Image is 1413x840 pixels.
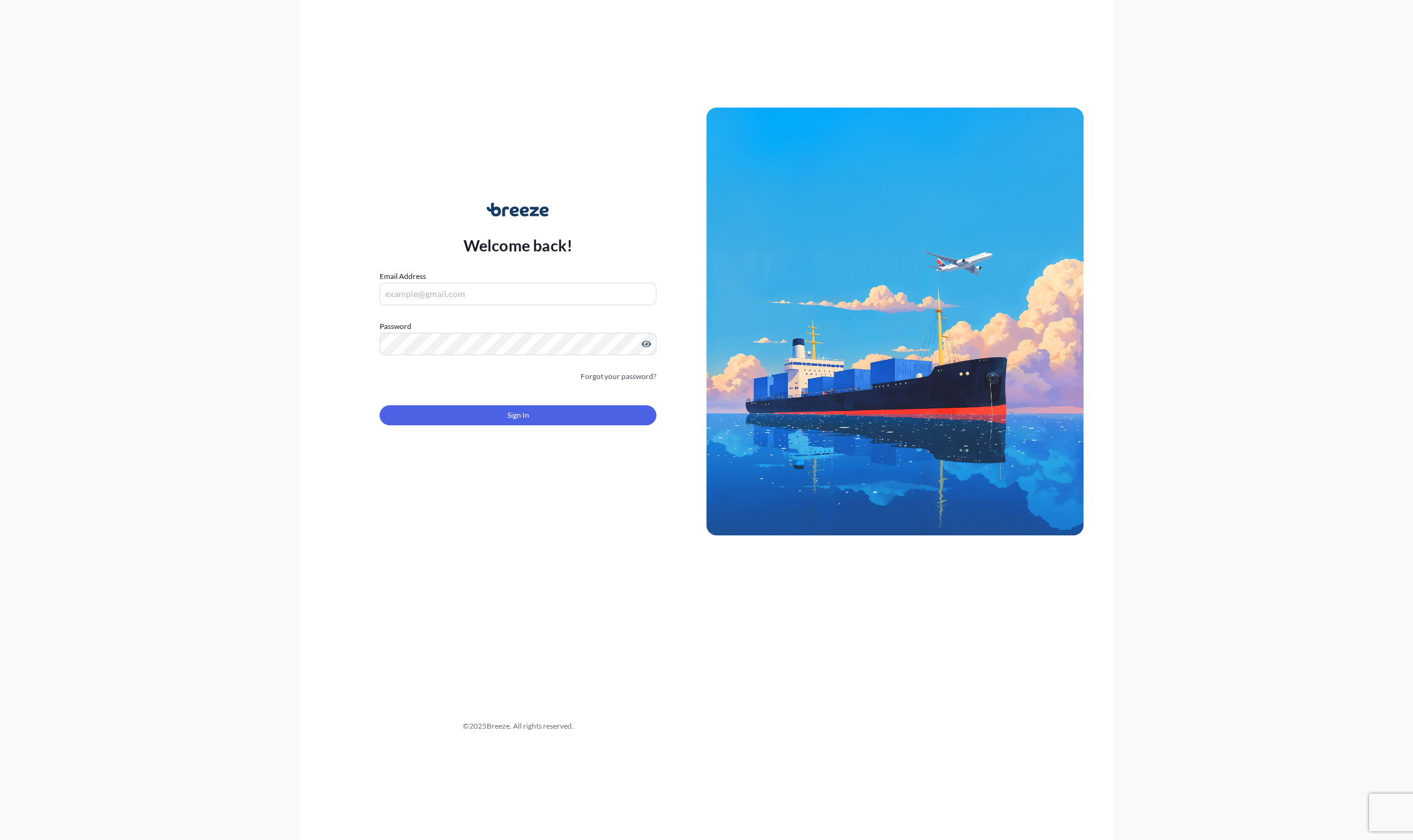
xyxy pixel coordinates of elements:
[463,235,573,255] p: Welcome back!
[706,108,1084,535] img: Ship illustration
[380,270,426,283] label: Email Address
[641,339,651,349] button: Show password
[329,720,706,732] div: © 2025 Breeze. All rights reserved.
[507,409,529,422] span: Sign In
[581,370,656,383] a: Forgot your password?
[380,320,656,333] label: Password
[380,283,656,305] input: example@gmail.com
[380,405,656,425] button: Sign In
